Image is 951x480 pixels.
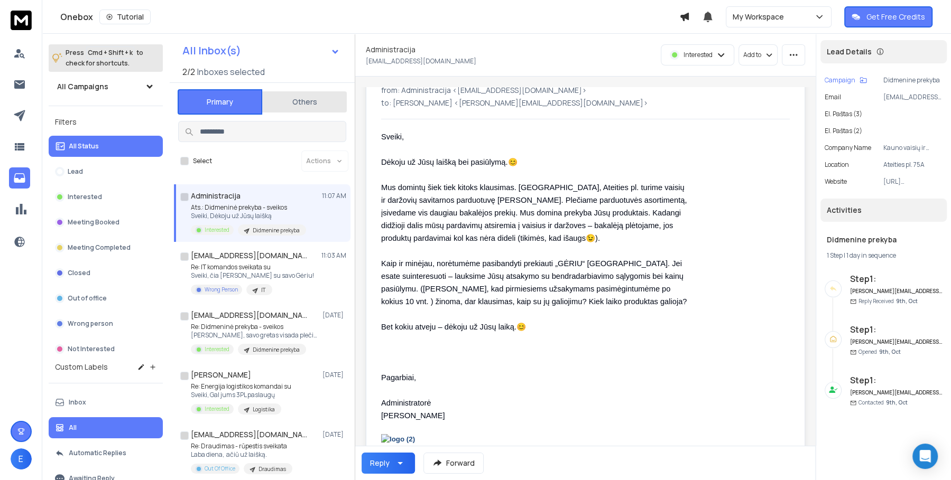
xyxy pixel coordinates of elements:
button: Lead [49,161,163,182]
button: All Status [49,136,163,157]
div: Activities [820,199,947,222]
button: Tutorial [99,10,151,24]
span: Dėkoju už Jūsų laišką bei pasiūlymą. [381,158,508,166]
p: location [825,161,849,169]
p: Reply Received [858,297,918,305]
p: Out of office [68,294,107,303]
button: Out of office [49,288,163,309]
div: Onebox [60,10,679,24]
span: 😊 [516,323,526,331]
span: Sveiki, [381,133,404,141]
p: Campaign [825,76,855,84]
p: Wrong Person [205,286,238,294]
span: Mus domintų šiek tiek kitoks klausimas. [GEOGRAPHIC_DATA], Ateities pl. turime vaisių ir daržovių... [381,183,689,242]
h6: Step 1 : [850,323,943,336]
p: Wrong person [68,319,113,328]
p: Interested [684,51,713,59]
span: Bet kokiu atveju – dėkoju už Jūsų laiką. [381,323,516,331]
h6: [PERSON_NAME][EMAIL_ADDRESS][DOMAIN_NAME] [850,287,943,295]
p: Interested [205,405,229,413]
p: Add to [743,51,761,59]
p: All [69,423,77,432]
button: Forward [423,453,484,474]
p: [EMAIL_ADDRESS][DOMAIN_NAME] [883,93,943,101]
p: My Workspace [733,12,788,22]
div: Open Intercom Messenger [912,444,938,469]
h6: [PERSON_NAME][EMAIL_ADDRESS][DOMAIN_NAME] [850,338,943,346]
h1: [PERSON_NAME] [191,370,251,380]
button: Others [262,90,347,114]
p: Sveiki, čia [PERSON_NAME] su savo Gėriu! [191,271,314,280]
p: Get Free Credits [866,12,925,22]
span: 😊 [508,158,518,166]
p: [URL][DOMAIN_NAME] [883,177,943,186]
p: Laba diena, ačiū už laišką. [191,450,292,459]
p: Inbox [69,398,86,407]
h3: Inboxes selected [197,65,265,78]
button: Closed [49,262,163,284]
img: logo (2) [381,434,444,466]
p: Didmenine prekyba [253,346,300,354]
p: Closed [68,269,90,277]
p: 11:03 AM [321,251,346,260]
span: 😉 [586,234,595,242]
span: Cmd + Shift + k [86,46,134,59]
span: 9th, Oct [879,348,901,355]
button: Automatic Replies [49,443,163,464]
span: Administratorė [381,399,431,407]
p: website [825,177,847,186]
h1: All Campaigns [57,81,108,92]
p: Press to check for shortcuts. [66,48,143,69]
button: All Inbox(s) [174,40,348,61]
button: Primary [178,89,262,115]
button: Interested [49,186,163,208]
button: Reply [362,453,415,474]
span: 9th, Oct [886,399,908,406]
h1: [EMAIL_ADDRESS][DOMAIN_NAME] [191,250,307,261]
span: 2 / 2 [182,65,195,78]
p: Re: Didmeninė prekyba - sveikos [191,323,318,331]
button: All Campaigns [49,76,163,97]
p: Re: Draudimas - rūpestis sveikata [191,442,292,450]
p: [DATE] [322,371,346,379]
p: All Status [69,142,99,150]
p: Sveiki, Gal jums 3PL paslaugų [191,391,291,399]
p: El. paštas (3) [825,110,862,118]
h6: Step 1 : [850,374,943,387]
h3: Filters [49,115,163,129]
p: Ateities pl. 75A [883,161,943,169]
h1: Didmenine prekyba [827,234,940,245]
p: [PERSON_NAME], savo gretas visada plečiame [191,331,318,340]
h1: [EMAIL_ADDRESS][DOMAIN_NAME] [191,429,307,440]
p: Didmenine prekyba [253,227,300,234]
p: Lead [68,167,83,176]
button: Meeting Completed [49,237,163,258]
span: 1 Step [827,251,843,260]
p: Interested [68,193,102,201]
span: 9th, Oct [896,297,918,305]
p: Interested [205,226,229,234]
div: | [827,251,940,260]
p: to: [PERSON_NAME] <[PERSON_NAME][EMAIL_ADDRESS][DOMAIN_NAME]> [381,98,790,108]
p: Automatic Replies [69,449,126,457]
p: [DATE] [322,311,346,319]
p: Sveiki, Dėkoju už Jūsų laišką [191,212,306,220]
p: IT [261,286,266,294]
span: ). [595,234,600,242]
p: 11:07 AM [322,192,346,200]
p: Not Interested [68,345,115,353]
p: Out Of Office [205,465,235,473]
button: Campaign [825,76,867,84]
h1: Administracija [191,191,241,201]
span: 1 day in sequence [846,251,896,260]
p: Logistika [253,406,275,413]
span: Pagarbiai, [381,373,416,382]
button: E [11,448,32,469]
span: Kaip ir minėjau, norėtumėme pasibandyti prekiauti „GĖRIU“ [GEOGRAPHIC_DATA]. Jei esate suinteresu... [381,259,687,306]
p: Opened [858,348,901,356]
button: Get Free Credits [844,6,932,27]
p: Meeting Booked [68,218,119,227]
p: Draudimas [258,465,286,473]
button: All [49,417,163,438]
